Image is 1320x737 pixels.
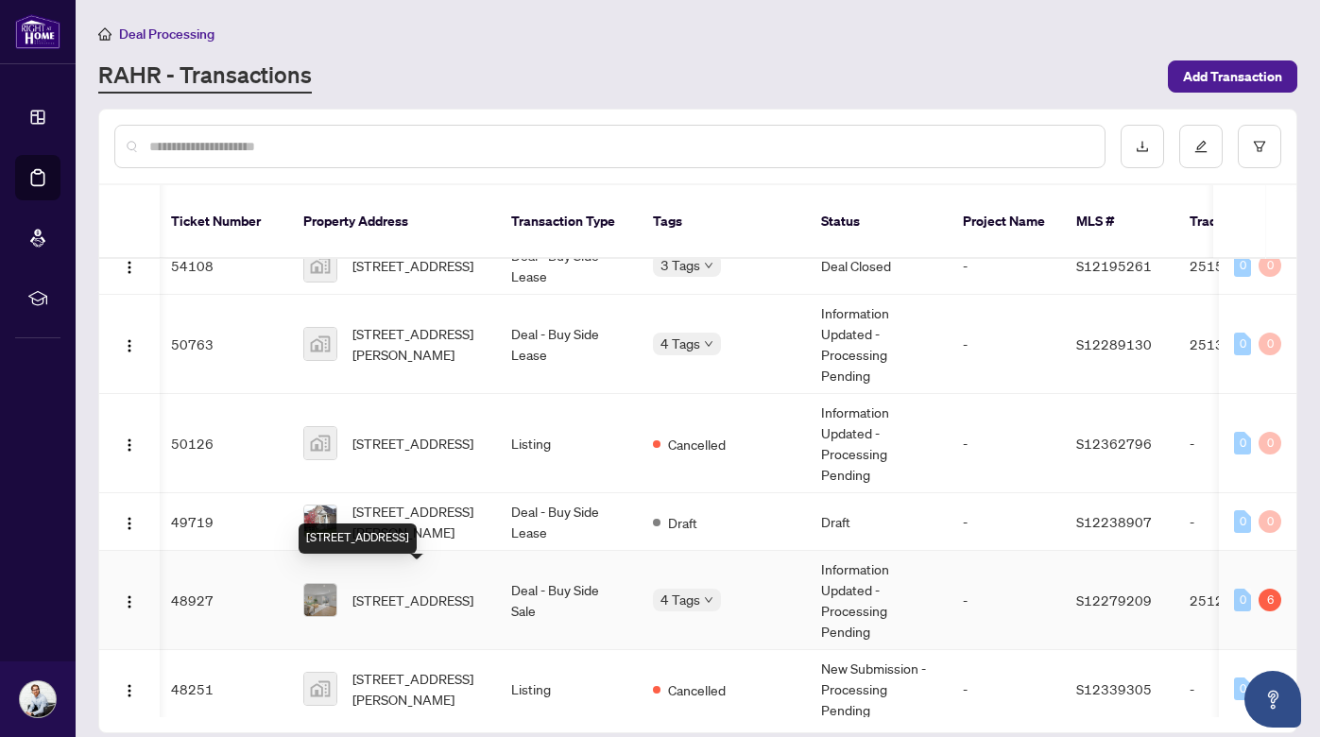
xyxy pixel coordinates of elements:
[496,551,638,650] td: Deal - Buy Side Sale
[304,328,336,360] img: thumbnail-img
[806,185,948,259] th: Status
[119,26,214,43] span: Deal Processing
[1234,510,1251,533] div: 0
[1174,237,1307,295] td: 2515243
[1259,589,1281,611] div: 6
[496,650,638,728] td: Listing
[114,674,145,704] button: Logo
[98,60,312,94] a: RAHR - Transactions
[1174,551,1307,650] td: 2512977
[1174,394,1307,493] td: -
[1061,185,1174,259] th: MLS #
[352,668,481,710] span: [STREET_ADDRESS][PERSON_NAME]
[704,261,713,270] span: down
[352,433,473,454] span: [STREET_ADDRESS]
[304,673,336,705] img: thumbnail-img
[156,493,288,551] td: 49719
[114,585,145,615] button: Logo
[304,427,336,459] img: thumbnail-img
[304,506,336,538] img: thumbnail-img
[352,501,481,542] span: [STREET_ADDRESS][PERSON_NAME]
[1234,254,1251,277] div: 0
[352,323,481,365] span: [STREET_ADDRESS][PERSON_NAME]
[948,394,1061,493] td: -
[806,493,948,551] td: Draft
[156,185,288,259] th: Ticket Number
[114,506,145,537] button: Logo
[1259,432,1281,454] div: 0
[1076,257,1152,274] span: S12195261
[1183,61,1282,92] span: Add Transaction
[668,434,726,454] span: Cancelled
[98,27,111,41] span: home
[704,339,713,349] span: down
[122,437,137,453] img: Logo
[1234,432,1251,454] div: 0
[1194,140,1208,153] span: edit
[304,249,336,282] img: thumbnail-img
[948,650,1061,728] td: -
[122,683,137,698] img: Logo
[1234,589,1251,611] div: 0
[20,681,56,717] img: Profile Icon
[1259,254,1281,277] div: 0
[1174,295,1307,394] td: 2513973
[1174,650,1307,728] td: -
[806,551,948,650] td: Information Updated - Processing Pending
[1259,333,1281,355] div: 0
[156,237,288,295] td: 54108
[496,493,638,551] td: Deal - Buy Side Lease
[660,333,700,354] span: 4 Tags
[638,185,806,259] th: Tags
[948,295,1061,394] td: -
[156,394,288,493] td: 50126
[299,523,417,554] div: [STREET_ADDRESS]
[114,329,145,359] button: Logo
[704,595,713,605] span: down
[1259,510,1281,533] div: 0
[1234,333,1251,355] div: 0
[1076,680,1152,697] span: S12339305
[156,650,288,728] td: 48251
[806,295,948,394] td: Information Updated - Processing Pending
[668,679,726,700] span: Cancelled
[1179,125,1223,168] button: edit
[15,14,60,49] img: logo
[806,650,948,728] td: New Submission - Processing Pending
[660,589,700,610] span: 4 Tags
[1076,591,1152,608] span: S12279209
[496,394,638,493] td: Listing
[948,493,1061,551] td: -
[288,185,496,259] th: Property Address
[806,394,948,493] td: Information Updated - Processing Pending
[496,295,638,394] td: Deal - Buy Side Lease
[1076,435,1152,452] span: S12362796
[496,185,638,259] th: Transaction Type
[496,237,638,295] td: Deal - Buy Side Lease
[948,551,1061,650] td: -
[948,237,1061,295] td: -
[1234,677,1251,700] div: 0
[1136,140,1149,153] span: download
[352,590,473,610] span: [STREET_ADDRESS]
[122,260,137,275] img: Logo
[114,428,145,458] button: Logo
[948,185,1061,259] th: Project Name
[1076,513,1152,530] span: S12238907
[660,254,700,276] span: 3 Tags
[122,516,137,531] img: Logo
[806,237,948,295] td: Deal Closed
[304,584,336,616] img: thumbnail-img
[122,594,137,609] img: Logo
[1253,140,1266,153] span: filter
[1238,125,1281,168] button: filter
[122,338,137,353] img: Logo
[156,295,288,394] td: 50763
[1076,335,1152,352] span: S12289130
[352,255,473,276] span: [STREET_ADDRESS]
[1174,493,1307,551] td: -
[1168,60,1297,93] button: Add Transaction
[1244,671,1301,728] button: Open asap
[1174,185,1307,259] th: Trade Number
[156,551,288,650] td: 48927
